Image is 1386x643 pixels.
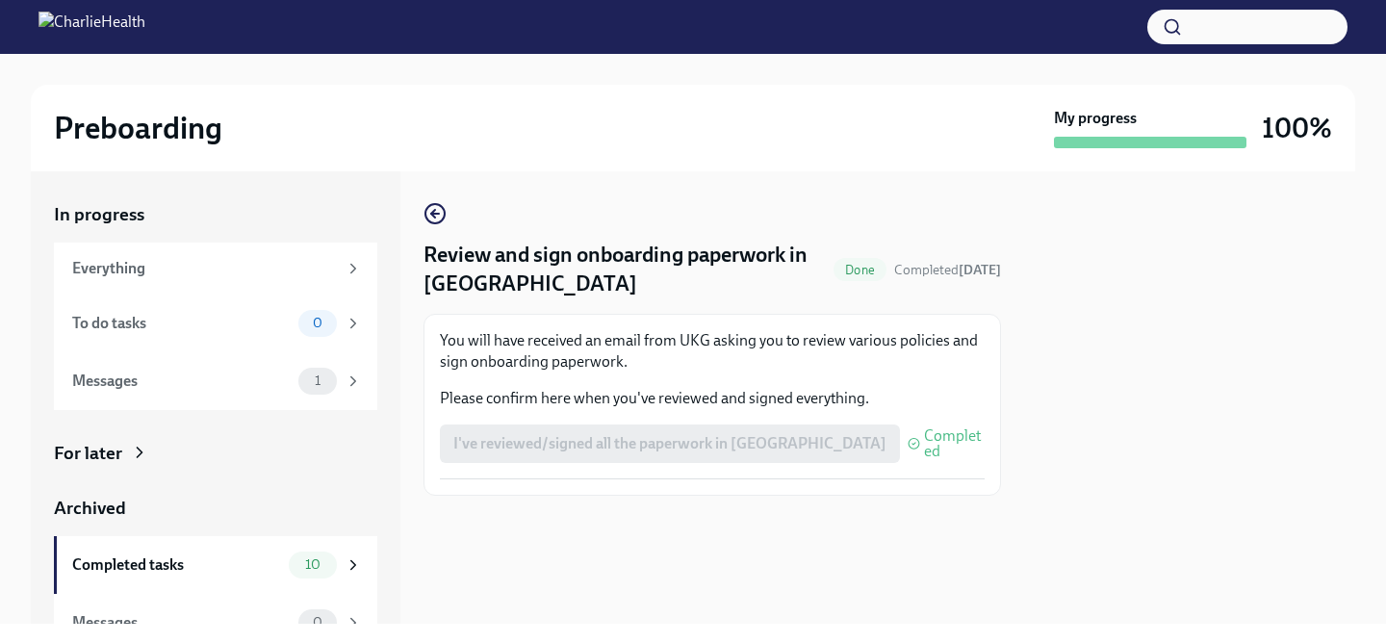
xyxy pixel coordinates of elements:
[54,352,377,410] a: Messages1
[38,12,145,42] img: CharlieHealth
[894,262,1001,278] span: Completed
[440,388,985,409] p: Please confirm here when you've reviewed and signed everything.
[54,109,222,147] h2: Preboarding
[301,316,334,330] span: 0
[72,612,291,633] div: Messages
[301,615,334,630] span: 0
[1054,108,1137,129] strong: My progress
[924,428,985,459] span: Completed
[440,330,985,373] p: You will have received an email from UKG asking you to review various policies and sign onboardin...
[72,554,281,576] div: Completed tasks
[294,557,332,572] span: 10
[894,261,1001,279] span: September 23rd, 2025 11:07
[959,262,1001,278] strong: [DATE]
[72,258,337,279] div: Everything
[1262,111,1332,145] h3: 100%
[54,202,377,227] a: In progress
[303,373,332,388] span: 1
[834,263,886,277] span: Done
[423,241,826,298] h4: Review and sign onboarding paperwork in [GEOGRAPHIC_DATA]
[54,496,377,521] a: Archived
[54,441,377,466] a: For later
[54,536,377,594] a: Completed tasks10
[54,243,377,295] a: Everything
[72,313,291,334] div: To do tasks
[54,441,122,466] div: For later
[54,295,377,352] a: To do tasks0
[72,371,291,392] div: Messages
